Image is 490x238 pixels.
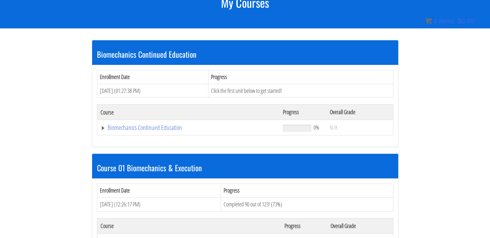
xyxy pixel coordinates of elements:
[97,70,208,84] th: Enrollment Date
[221,184,393,198] th: Progress
[97,218,281,233] th: Course
[97,84,208,98] td: [DATE] (01:27:38 PM)
[327,218,393,233] th: Overall Grade
[97,104,280,120] th: Course
[280,104,326,120] th: Progress
[425,17,474,25] a: 0 items: $0.00
[433,17,437,25] span: 0
[327,104,393,120] th: Overall Grade
[313,124,319,131] span: 0%
[327,120,393,135] td: N/A
[208,70,393,84] th: Progress
[425,18,432,24] img: icon11.png
[97,184,221,198] th: Enrollment Date
[101,124,277,131] a: Biomechanics Continued Education
[97,164,393,172] h3: Course 01 Biomechanics & Execution
[97,50,393,58] h3: Biomechanics Continued Education
[221,197,393,211] td: Completed 90 out of 123! (73%)
[458,17,461,25] span: $
[281,218,327,233] th: Progress
[97,197,221,211] td: [DATE] (12:26:17 PM)
[439,17,456,25] span: items:
[208,84,393,98] td: Click the first unit below to get started!
[458,17,474,25] bdi: 0.00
